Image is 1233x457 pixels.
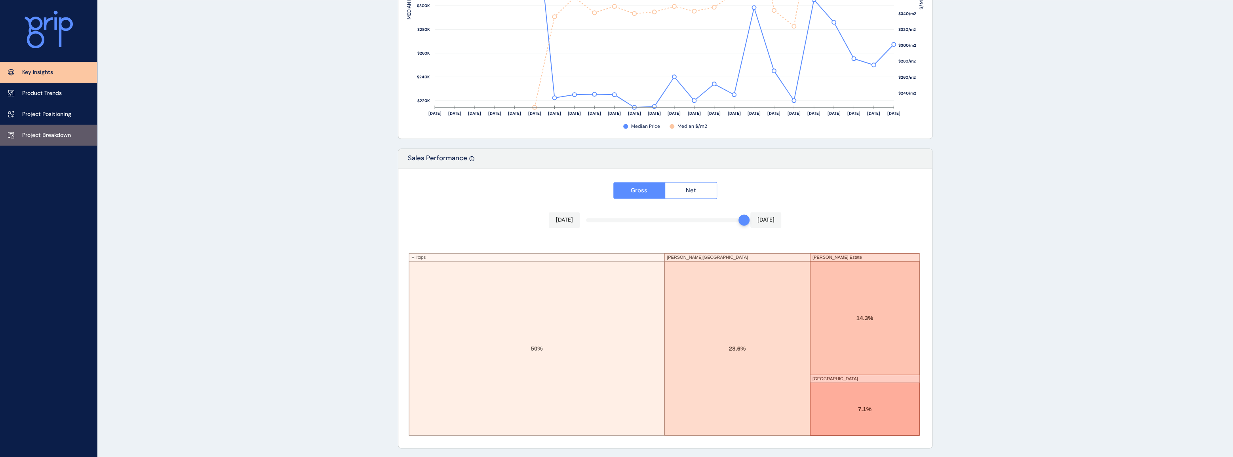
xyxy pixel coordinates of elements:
text: $320/m2 [898,27,916,32]
span: Median Price [631,123,660,130]
text: $240/m2 [898,91,916,96]
p: [DATE] [757,216,774,224]
text: $260/m2 [898,75,916,80]
p: Product Trends [22,89,62,97]
span: Gross [631,186,647,194]
span: Net [686,186,696,194]
text: $340/m2 [898,11,916,16]
p: Key Insights [22,68,53,76]
p: Project Positioning [22,110,71,118]
text: $300/m2 [898,43,916,48]
button: Net [665,182,717,199]
p: [DATE] [556,216,573,224]
span: Median $/m2 [677,123,707,130]
p: Sales Performance [408,154,467,168]
p: Project Breakdown [22,131,71,139]
text: $280/m2 [898,59,916,64]
button: Gross [613,182,665,199]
